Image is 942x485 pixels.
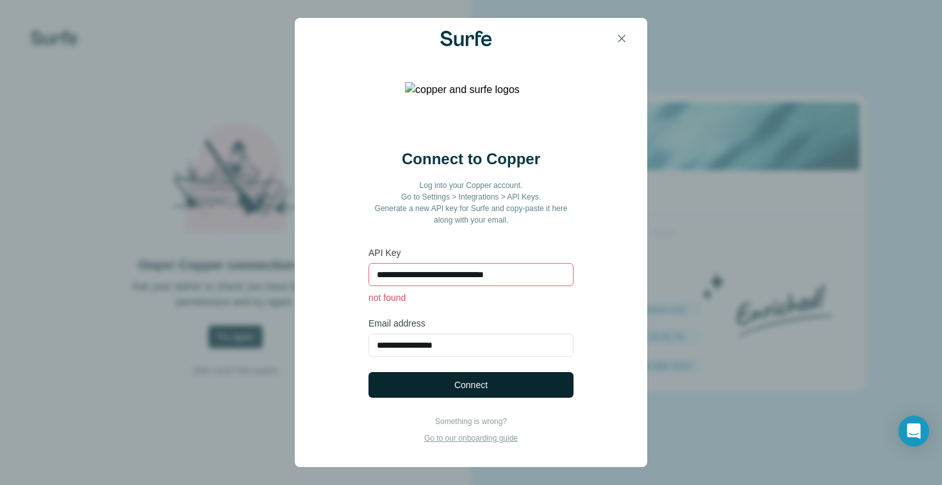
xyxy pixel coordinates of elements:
[454,379,488,391] span: Connect
[368,317,574,330] label: Email address
[368,291,574,304] p: not found
[405,82,537,133] img: copper and surfe logos
[368,246,574,259] label: API Key
[368,372,574,398] button: Connect
[440,31,492,46] img: Surfe Logo
[402,149,540,169] h2: Connect to Copper
[424,416,518,427] p: Something is wrong?
[368,180,574,226] p: Log into your Copper account. Go to Settings > Integrations > API Keys. Generate a new API key fo...
[898,416,929,447] div: Open Intercom Messenger
[424,432,518,444] p: Go to our onboarding guide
